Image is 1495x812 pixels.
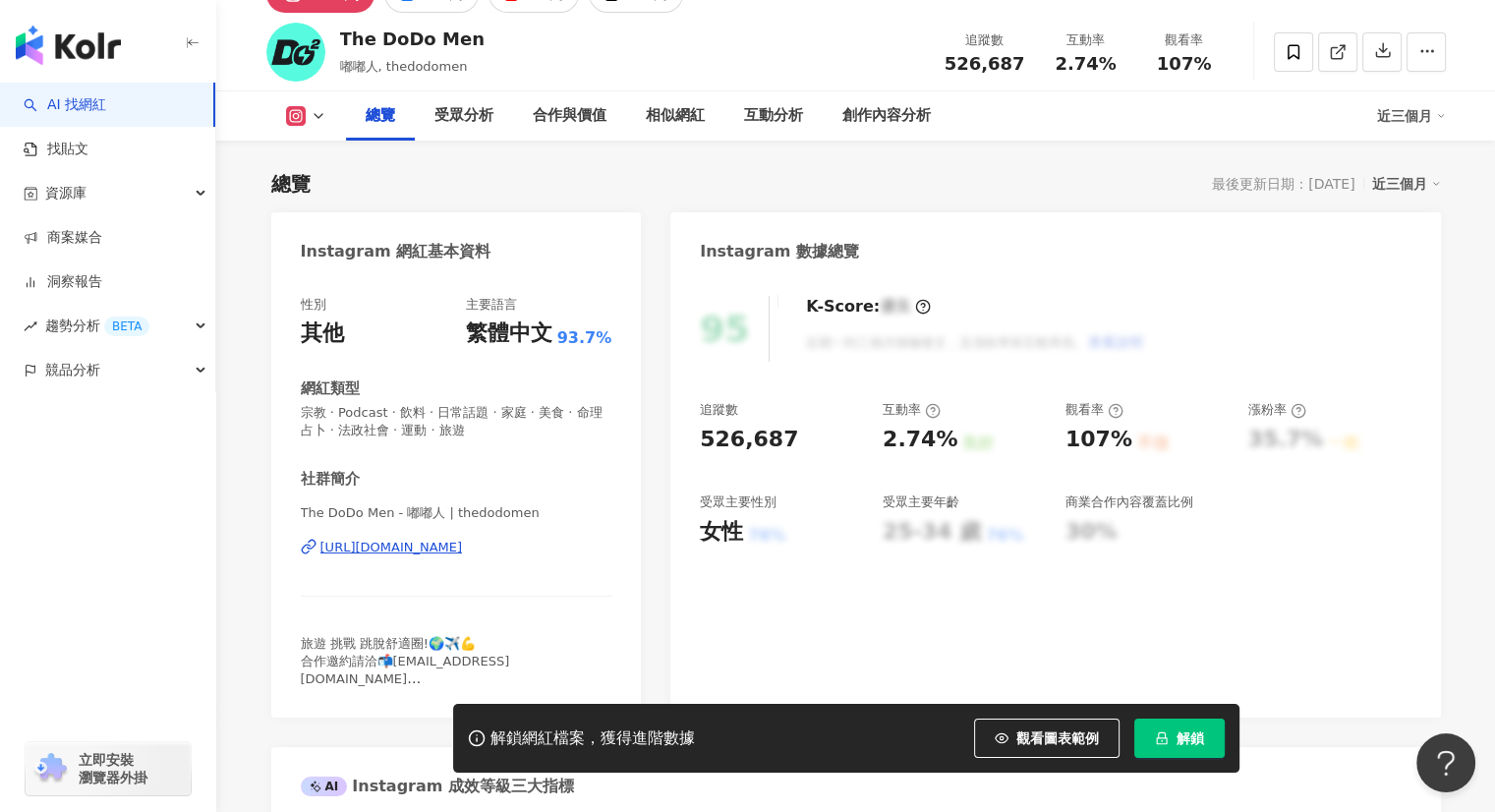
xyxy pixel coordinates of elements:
[320,539,463,556] div: [URL][DOMAIN_NAME]
[883,401,941,419] div: 互動率
[45,304,149,348] span: 趨勢分析
[1177,730,1204,746] span: 解鎖
[301,296,326,314] div: 性別
[1377,100,1446,132] div: 近三個月
[883,493,959,511] div: 受眾主要年齡
[45,348,100,392] span: 競品分析
[533,104,606,128] div: 合作與價值
[1147,30,1222,50] div: 觀看率
[744,104,803,128] div: 互動分析
[45,171,86,215] span: 資源庫
[266,23,325,82] img: KOL Avatar
[1372,171,1441,197] div: 近三個月
[301,777,348,796] div: AI
[806,296,931,318] div: K-Score :
[434,104,493,128] div: 受眾分析
[271,170,311,198] div: 總覽
[301,319,344,349] div: 其他
[700,493,776,511] div: 受眾主要性別
[24,319,37,333] span: rise
[301,469,360,490] div: 社群簡介
[79,751,147,786] span: 立即安裝 瀏覽器外掛
[1065,425,1132,455] div: 107%
[646,104,705,128] div: 相似網紅
[340,59,468,74] span: 嘟嘟人, thedodomen
[301,241,491,262] div: Instagram 網紅基本資料
[1049,30,1123,50] div: 互動率
[1157,54,1212,74] span: 107%
[24,228,102,248] a: 商案媒合
[366,104,395,128] div: 總覽
[1155,731,1169,745] span: lock
[466,319,552,349] div: 繁體中文
[700,401,738,419] div: 追蹤數
[557,327,612,349] span: 93.7%
[842,104,931,128] div: 創作內容分析
[26,742,191,795] a: chrome extension立即安裝 瀏覽器外掛
[301,404,612,439] span: 宗教 · Podcast · 飲料 · 日常話題 · 家庭 · 美食 · 命理占卜 · 法政社會 · 運動 · 旅遊
[1212,176,1354,192] div: 最後更新日期：[DATE]
[301,636,534,705] span: 旅遊 挑戰 跳脫舒適圈!🌍✈️💪 合作邀約請洽📬[EMAIL_ADDRESS][DOMAIN_NAME] Be You [PERSON_NAME]持續熱賣中👇
[700,517,743,548] div: 女性
[945,30,1025,50] div: 追蹤數
[104,317,149,336] div: BETA
[1065,493,1193,511] div: 商業合作內容覆蓋比例
[1248,401,1306,419] div: 漲粉率
[700,425,798,455] div: 526,687
[466,296,517,314] div: 主要語言
[301,504,612,522] span: The DoDo Men - 嘟嘟人 | thedodomen
[31,753,70,784] img: chrome extension
[974,719,1120,758] button: 觀看圖表範例
[1016,730,1099,746] span: 觀看圖表範例
[301,776,574,797] div: Instagram 成效等級三大指標
[301,378,360,399] div: 網紅類型
[340,27,485,51] div: The DoDo Men
[24,140,88,159] a: 找貼文
[1065,401,1123,419] div: 觀看率
[1055,54,1116,74] span: 2.74%
[700,241,859,262] div: Instagram 數據總覽
[16,26,121,65] img: logo
[883,425,957,455] div: 2.74%
[1134,719,1225,758] button: 解鎖
[24,272,102,292] a: 洞察報告
[490,728,695,749] div: 解鎖網紅檔案，獲得進階數據
[24,95,106,115] a: searchAI 找網紅
[301,539,612,556] a: [URL][DOMAIN_NAME]
[945,53,1025,74] span: 526,687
